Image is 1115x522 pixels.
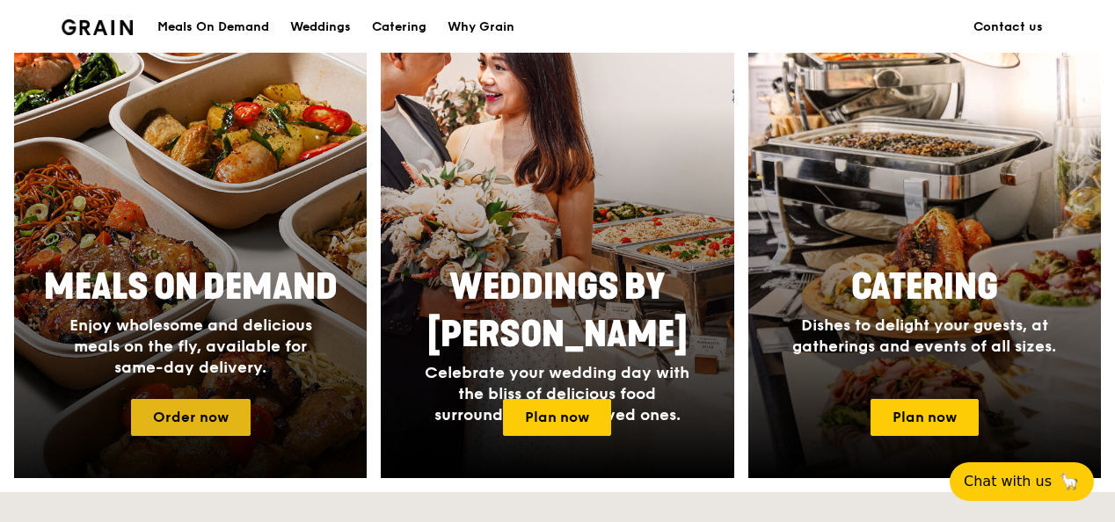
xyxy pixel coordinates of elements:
[503,399,611,436] a: Plan now
[62,19,133,35] img: Grain
[280,1,361,54] a: Weddings
[381,14,733,478] a: Weddings by [PERSON_NAME]Celebrate your wedding day with the bliss of delicious food surrounded b...
[950,462,1094,501] button: Chat with us🦙
[427,266,688,356] span: Weddings by [PERSON_NAME]
[44,266,338,308] span: Meals On Demand
[425,363,689,424] span: Celebrate your wedding day with the bliss of delicious food surrounded by your loved ones.
[290,1,351,54] div: Weddings
[871,399,979,436] a: Plan now
[131,399,251,436] a: Order now
[437,1,525,54] a: Why Grain
[1059,471,1080,492] span: 🦙
[748,14,1101,478] a: CateringDishes to delight your guests, at gatherings and events of all sizes.Plan now
[157,1,269,54] div: Meals On Demand
[372,1,426,54] div: Catering
[851,266,998,308] span: Catering
[792,315,1056,356] span: Dishes to delight your guests, at gatherings and events of all sizes.
[448,1,514,54] div: Why Grain
[963,1,1053,54] a: Contact us
[361,1,437,54] a: Catering
[14,14,367,478] a: Meals On DemandEnjoy wholesome and delicious meals on the fly, available for same-day delivery.Or...
[964,471,1052,492] span: Chat with us
[69,315,312,377] span: Enjoy wholesome and delicious meals on the fly, available for same-day delivery.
